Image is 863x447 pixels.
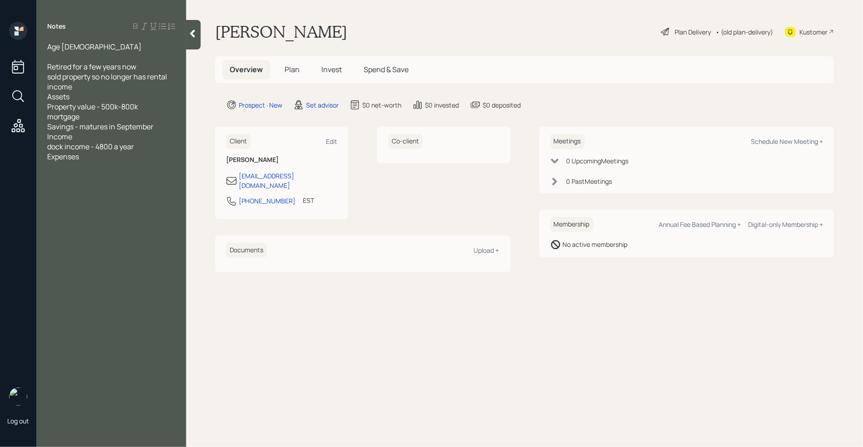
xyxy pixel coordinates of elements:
[215,22,347,42] h1: [PERSON_NAME]
[47,92,69,102] span: Assets
[659,220,741,229] div: Annual Fee Based Planning +
[226,134,251,149] h6: Client
[388,134,423,149] h6: Co-client
[47,112,79,122] span: mortgage
[7,417,29,425] div: Log out
[483,100,521,110] div: $0 deposited
[47,132,72,142] span: Income
[799,27,828,37] div: Kustomer
[226,243,267,258] h6: Documents
[239,171,337,190] div: [EMAIL_ADDRESS][DOMAIN_NAME]
[285,64,300,74] span: Plan
[9,388,27,406] img: retirable_logo.png
[321,64,342,74] span: Invest
[751,137,823,146] div: Schedule New Meeting +
[47,152,79,162] span: Expenses
[364,64,409,74] span: Spend & Save
[550,217,593,232] h6: Membership
[567,156,629,166] div: 0 Upcoming Meeting s
[303,196,314,205] div: EST
[362,100,401,110] div: $0 net-worth
[47,62,136,72] span: Retired for a few years now
[550,134,585,149] h6: Meetings
[230,64,263,74] span: Overview
[306,100,339,110] div: Set advisor
[567,177,612,186] div: 0 Past Meeting s
[326,137,337,146] div: Edit
[715,27,773,37] div: • (old plan-delivery)
[47,22,66,31] label: Notes
[748,220,823,229] div: Digital-only Membership +
[239,100,282,110] div: Prospect · New
[47,72,168,92] span: sold property so no longer has rental income
[47,142,134,152] span: dock income - 4800 a year
[425,100,459,110] div: $0 invested
[47,102,138,112] span: Property value - 500k-800k
[226,156,337,164] h6: [PERSON_NAME]
[47,122,153,132] span: Savings - matures in September
[563,240,628,249] div: No active membership
[239,196,296,206] div: [PHONE_NUMBER]
[47,42,142,52] span: Age [DEMOGRAPHIC_DATA]
[675,27,711,37] div: Plan Delivery
[474,246,499,255] div: Upload +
